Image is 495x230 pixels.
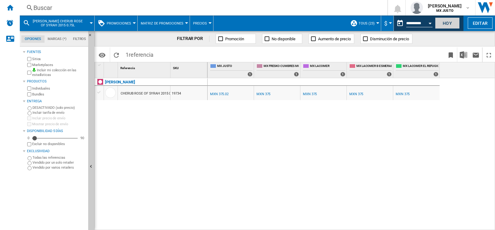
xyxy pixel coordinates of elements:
[32,86,86,91] label: Individuales
[96,49,108,60] button: Opciones
[32,68,86,77] label: Incluir mi colección en las estadísticas
[110,47,123,62] button: Recargar
[428,3,462,9] span: [PERSON_NAME]
[27,92,31,96] input: Bundles
[394,62,440,78] div: MX LACOMER EL REFUGIO 1 offers sold by MX LACOMER EL REFUGIO
[32,165,86,170] label: Vendido por varios retailers
[121,86,177,101] div: CHERUB ROSE OF SYRAH 2015 0.75L
[264,64,299,69] span: MX FRESKO CUMBRES MONTERREY
[318,37,351,41] span: Aumento de precio
[119,62,170,72] div: Referencia Sort None
[349,92,363,96] div: Última actualización : miércoles, 20 de agosto de 2025 16:00
[457,47,470,62] button: Descargar en Excel
[98,15,134,31] div: Promociones
[396,92,410,96] div: Última actualización : miércoles, 20 de agosto de 2025 16:00
[107,21,131,25] span: Promociones
[348,62,393,78] div: MX LACOMER B ESMERALDA 1 offers sold by MX LACOMER B ESMERALDA
[27,63,31,67] input: Marketplaces
[21,35,45,43] md-tab-item: Opciones
[384,20,387,27] span: $
[359,15,378,31] button: TOUS (23)
[33,15,89,31] button: [PERSON_NAME] CHERUB ROSE OF SYRAH 2015 0.75L
[32,63,86,67] label: Marketplaces
[32,92,86,97] label: Bundles
[360,34,412,44] button: Disminución de precio
[28,166,32,170] input: Vendido por varios retailers
[340,72,345,77] div: 1 offers sold by MX LACOMER
[105,78,135,86] div: Haga clic para filtrar por esa marca
[433,72,438,77] div: 1 offers sold by MX LACOMER EL REFUGIO
[272,37,295,41] span: No disponible
[141,15,187,31] button: Matriz de promociones
[310,64,345,69] span: MX LACOMER
[255,62,300,78] div: MX FRESKO CUMBRES MONTERREY 1 offers sold by MX FRESKO CUMBRES MONTERREY
[247,72,252,77] div: 1 offers sold by MX JUSTO
[27,69,31,77] input: Incluir mi colección en las estadísticas
[32,160,86,165] label: Vendido por un solo retailer
[32,105,86,110] label: DESACTIVADO (solo precio)
[79,136,86,140] div: 90
[27,86,31,91] input: Individuales
[129,51,153,58] span: referencia
[177,36,209,42] div: FILTRAR POR
[33,3,371,12] div: Buscar
[6,19,14,27] img: alerts-logo.svg
[27,149,86,154] div: Exclusividad
[384,15,390,31] button: $
[387,72,392,77] div: 1 offers sold by MX LACOMER B ESMERALDA
[256,92,270,96] div: Última actualización : miércoles, 20 de agosto de 2025 16:00
[294,72,299,77] div: 1 offers sold by MX FRESKO CUMBRES MONTERREY
[123,47,157,60] span: 1
[28,161,32,165] input: Vendido por un solo retailer
[209,62,254,78] div: MX JUSTO 1 offers sold by MX JUSTO
[27,79,86,84] div: Productos
[303,92,317,96] div: Última actualización : miércoles, 20 de agosto de 2025 16:00
[28,106,32,110] input: DESACTIVADO (solo precio)
[172,62,207,72] div: Sort None
[32,155,86,160] label: Todas las referencias
[27,129,86,134] div: Disponibilidad 5 Días
[411,2,423,14] img: profile.jpg
[141,21,183,25] span: Matriz de promociones
[370,37,409,41] span: Disminución de precio
[394,15,434,31] div: Este reporte se basa en una fecha en el pasado.
[105,62,118,72] div: Sort None
[173,66,179,70] span: SKU
[424,17,436,28] button: Open calendar
[262,34,302,44] button: No disponible
[32,116,86,121] label: Incluir precio de envío
[460,51,467,59] img: excel-24x24.png
[193,21,207,25] span: Precios
[27,122,31,126] input: Mostrar precio de envío
[119,62,170,72] div: Sort None
[107,15,134,31] button: Promociones
[120,66,135,70] span: Referencia
[435,17,460,29] button: Hoy
[308,34,354,44] button: Aumento de precio
[470,47,482,62] button: Enviar este reporte por correo electrónico
[32,122,86,126] label: Mostrar precio de envío
[88,31,96,42] button: Ocultar
[394,17,406,29] button: md-calendar
[302,62,346,78] div: MX LACOMER 1 offers sold by MX LACOMER
[32,110,86,115] label: Incluir tarifa de envío
[170,86,207,100] div: 19734
[45,35,70,43] md-tab-item: Marcas (*)
[172,62,207,72] div: SKU Sort None
[468,17,493,29] button: Editar
[445,47,457,62] button: Marcar este reporte
[483,47,495,62] button: Maximizar
[436,9,454,13] b: MX JUSTO
[28,156,32,160] input: Todas las referencias
[26,136,31,140] div: 0
[70,35,89,43] md-tab-item: Filtros
[32,68,36,72] img: mysite-bg-18x18.png
[225,37,244,41] span: Promoción
[33,19,83,27] span: MONTES CHERUB ROSE OF SYRAH 2015 0.75L
[356,64,392,69] span: MX LACOMER B ESMERALDA
[216,34,256,44] button: Promoción
[27,99,86,104] div: Entrega
[32,135,78,141] md-slider: Disponibilidad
